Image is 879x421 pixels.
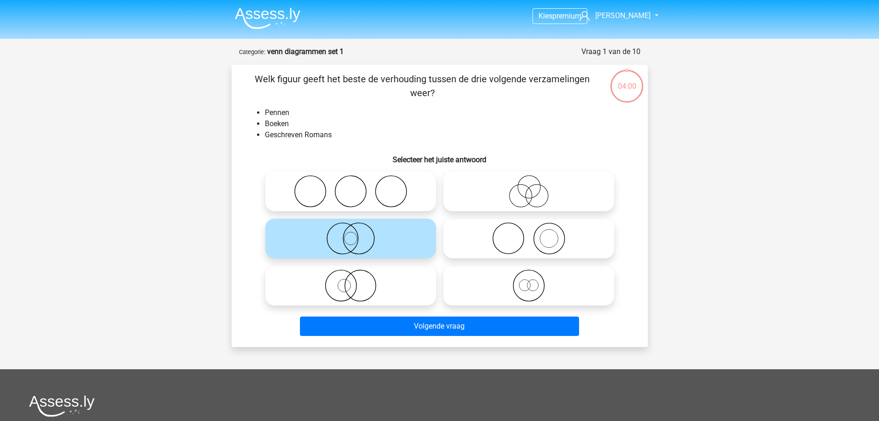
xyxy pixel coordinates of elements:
[265,118,633,129] li: Boeken
[29,395,95,417] img: Assessly logo
[267,47,344,56] strong: venn diagrammen set 1
[552,12,581,20] span: premium
[581,46,640,57] div: Vraag 1 van de 10
[239,49,265,55] small: Categorie:
[576,10,652,21] a: [PERSON_NAME]
[246,148,633,164] h6: Selecteer het juiste antwoord
[235,7,300,29] img: Assessly
[610,69,644,92] div: 04:00
[595,11,651,20] span: [PERSON_NAME]
[538,12,552,20] span: Kies
[265,129,633,140] li: Geschreven Romans
[533,10,587,22] a: Kiespremium
[246,72,598,100] p: Welk figuur geeft het beste de verhouding tussen de drie volgende verzamelingen weer?
[300,317,579,336] button: Volgende vraag
[265,107,633,118] li: Pennen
